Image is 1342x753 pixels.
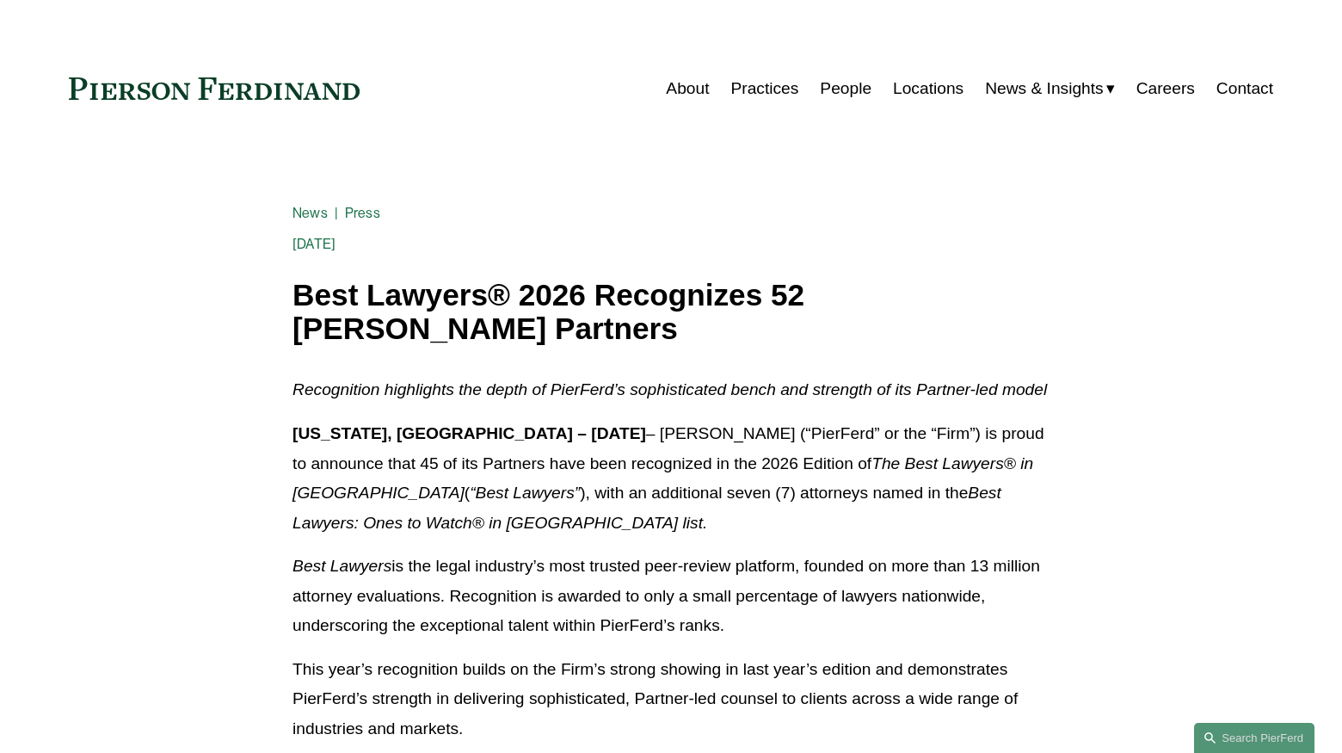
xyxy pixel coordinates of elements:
a: Careers [1136,72,1195,105]
em: Best Lawyers [292,557,391,575]
h1: Best Lawyers® 2026 Recognizes 52 [PERSON_NAME] Partners [292,279,1050,345]
span: [DATE] [292,236,335,252]
p: is the legal industry’s most trusted peer-review platform, founded on more than 13 million attorn... [292,552,1050,641]
p: This year’s recognition builds on the Firm’s strong showing in last year’s edition and demonstrat... [292,655,1050,744]
em: Best Lawyers: Ones to Watch® in [GEOGRAPHIC_DATA] list. [292,484,1006,532]
a: News [292,205,328,221]
strong: [US_STATE], [GEOGRAPHIC_DATA] – [DATE] [292,424,646,442]
em: Recognition highlights the depth of PierFerd’s sophisticated bench and strength of its Partner-le... [292,380,1047,398]
a: folder dropdown [985,72,1115,105]
a: Practices [730,72,798,105]
p: – [PERSON_NAME] (“PierFerd” or the “Firm”) is proud to announce that 45 of its Partners have been... [292,419,1050,538]
a: Contact [1216,72,1273,105]
a: Search this site [1194,723,1314,753]
span: News & Insights [985,74,1104,104]
a: About [666,72,709,105]
a: Press [345,205,380,221]
a: People [820,72,871,105]
em: “Best Lawyers” [470,484,580,502]
a: Locations [893,72,963,105]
